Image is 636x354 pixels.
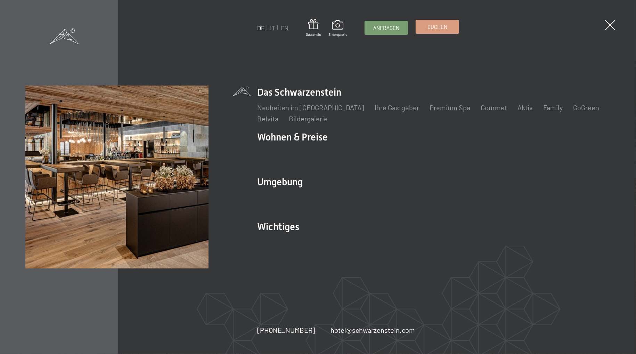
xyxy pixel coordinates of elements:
[25,86,209,269] img: Wellnesshotel Südtirol SCHWARZENSTEIN - Wellnessurlaub in den Alpen, Wandern und Wellness
[543,103,563,112] a: Family
[257,325,315,335] a: [PHONE_NUMBER]
[373,24,399,32] span: Anfragen
[365,21,408,34] a: Anfragen
[375,103,419,112] a: Ihre Gastgeber
[280,24,288,32] a: EN
[416,20,459,33] a: Buchen
[573,103,599,112] a: GoGreen
[328,20,347,37] a: Bildergalerie
[306,19,321,37] a: Gutschein
[306,32,321,37] span: Gutschein
[517,103,533,112] a: Aktiv
[289,114,328,123] a: Bildergalerie
[427,23,447,31] span: Buchen
[430,103,470,112] a: Premium Spa
[257,114,278,123] a: Belvita
[331,325,415,335] a: hotel@schwarzenstein.com
[481,103,507,112] a: Gourmet
[257,24,265,32] a: DE
[328,32,347,37] span: Bildergalerie
[257,103,364,112] a: Neuheiten im [GEOGRAPHIC_DATA]
[270,24,275,32] a: IT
